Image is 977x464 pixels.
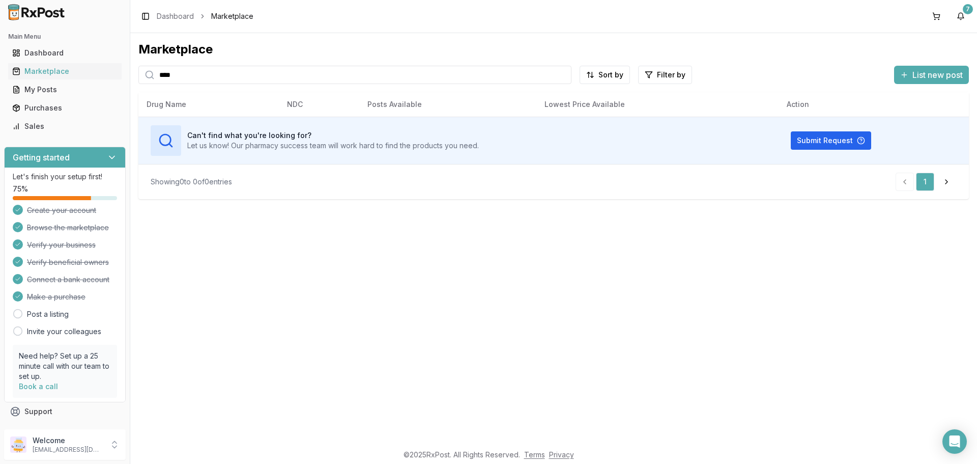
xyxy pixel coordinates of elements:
[12,48,118,58] div: Dashboard
[27,257,109,267] span: Verify beneficial owners
[4,63,126,79] button: Marketplace
[12,121,118,131] div: Sales
[638,66,692,84] button: Filter by
[27,223,109,233] span: Browse the marketplace
[359,92,536,117] th: Posts Available
[4,4,69,20] img: RxPost Logo
[549,450,574,459] a: Privacy
[27,240,96,250] span: Verify your business
[953,8,969,24] button: 7
[187,141,479,151] p: Let us know! Our pharmacy success team will work hard to find the products you need.
[211,11,253,21] span: Marketplace
[12,85,118,95] div: My Posts
[942,429,967,454] div: Open Intercom Messenger
[27,205,96,215] span: Create your account
[791,131,871,150] button: Submit Request
[157,11,253,21] nav: breadcrumb
[580,66,630,84] button: Sort by
[10,436,26,453] img: User avatar
[19,382,58,391] a: Book a call
[963,4,973,14] div: 7
[4,118,126,134] button: Sales
[33,446,103,454] p: [EMAIL_ADDRESS][DOMAIN_NAME]
[894,66,969,84] button: List new post
[779,92,969,117] th: Action
[8,62,122,80] a: Marketplace
[4,100,126,116] button: Purchases
[187,130,479,141] h3: Can't find what you're looking for?
[896,173,957,191] nav: pagination
[24,425,59,435] span: Feedback
[4,402,126,421] button: Support
[916,173,934,191] a: 1
[657,70,685,80] span: Filter by
[8,44,122,62] a: Dashboard
[8,117,122,135] a: Sales
[8,33,122,41] h2: Main Menu
[598,70,623,80] span: Sort by
[8,80,122,99] a: My Posts
[151,177,232,187] div: Showing 0 to 0 of 0 entries
[138,41,969,58] div: Marketplace
[157,11,194,21] a: Dashboard
[279,92,359,117] th: NDC
[13,172,117,182] p: Let's finish your setup first!
[27,275,109,285] span: Connect a bank account
[12,66,118,76] div: Marketplace
[138,92,279,117] th: Drug Name
[33,435,103,446] p: Welcome
[912,69,963,81] span: List new post
[27,309,69,319] a: Post a listing
[4,81,126,98] button: My Posts
[13,151,70,163] h3: Getting started
[4,45,126,61] button: Dashboard
[936,173,957,191] a: Go to next page
[536,92,779,117] th: Lowest Price Available
[894,71,969,81] a: List new post
[13,184,28,194] span: 75 %
[524,450,545,459] a: Terms
[19,351,111,381] p: Need help? Set up a 25 minute call with our team to set up.
[12,103,118,113] div: Purchases
[27,292,85,302] span: Make a purchase
[27,326,101,337] a: Invite your colleagues
[8,99,122,117] a: Purchases
[4,421,126,439] button: Feedback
